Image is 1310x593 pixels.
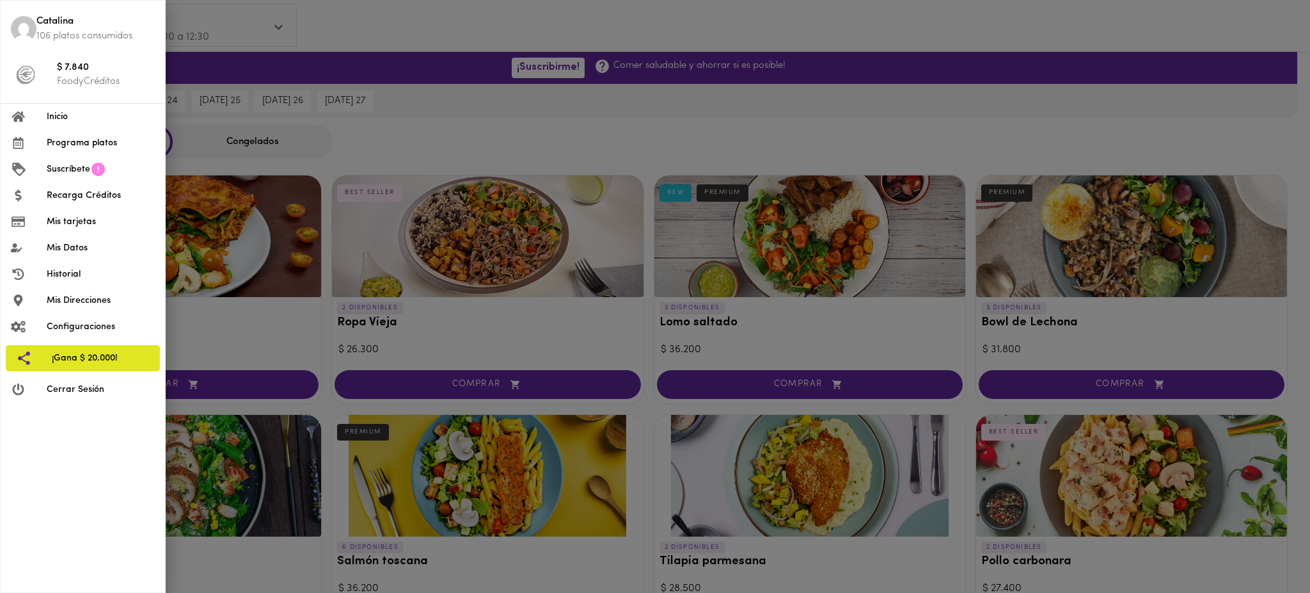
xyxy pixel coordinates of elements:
span: ¡Gana $ 20.000! [52,352,150,365]
span: Catalina [36,15,155,29]
span: $ 7.840 [57,61,155,76]
p: 106 platos consumidos [36,29,155,43]
span: Suscríbete [47,163,90,176]
span: Programa platos [47,136,155,150]
span: Recarga Créditos [47,189,155,202]
span: Mis tarjetas [47,215,155,229]
span: Inicio [47,110,155,124]
p: FoodyCréditos [57,75,155,88]
span: Cerrar Sesión [47,383,155,396]
span: Configuraciones [47,320,155,334]
span: Mis Datos [47,241,155,255]
span: Historial [47,268,155,281]
img: foody-creditos-black.png [16,65,35,85]
iframe: Messagebird Livechat Widget [1236,519,1297,580]
span: Mis Direcciones [47,294,155,307]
